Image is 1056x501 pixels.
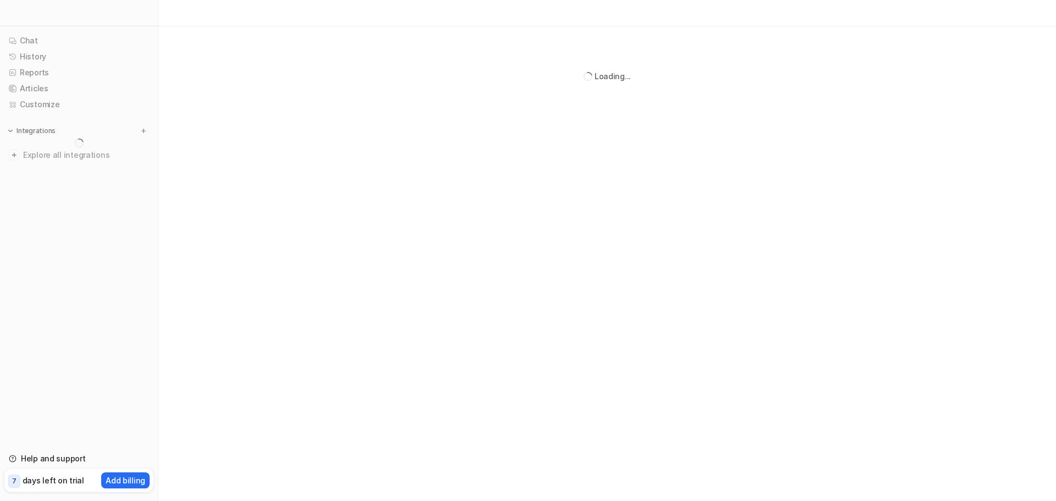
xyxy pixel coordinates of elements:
[23,475,84,486] p: days left on trial
[595,70,631,82] div: Loading...
[4,147,153,163] a: Explore all integrations
[7,127,14,135] img: expand menu
[9,150,20,161] img: explore all integrations
[16,126,56,135] p: Integrations
[106,475,145,486] p: Add billing
[4,97,153,112] a: Customize
[101,472,150,488] button: Add billing
[4,451,153,466] a: Help and support
[140,127,147,135] img: menu_add.svg
[4,125,59,136] button: Integrations
[4,65,153,80] a: Reports
[4,33,153,48] a: Chat
[4,49,153,64] a: History
[23,146,149,164] span: Explore all integrations
[4,81,153,96] a: Articles
[12,476,16,486] p: 7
